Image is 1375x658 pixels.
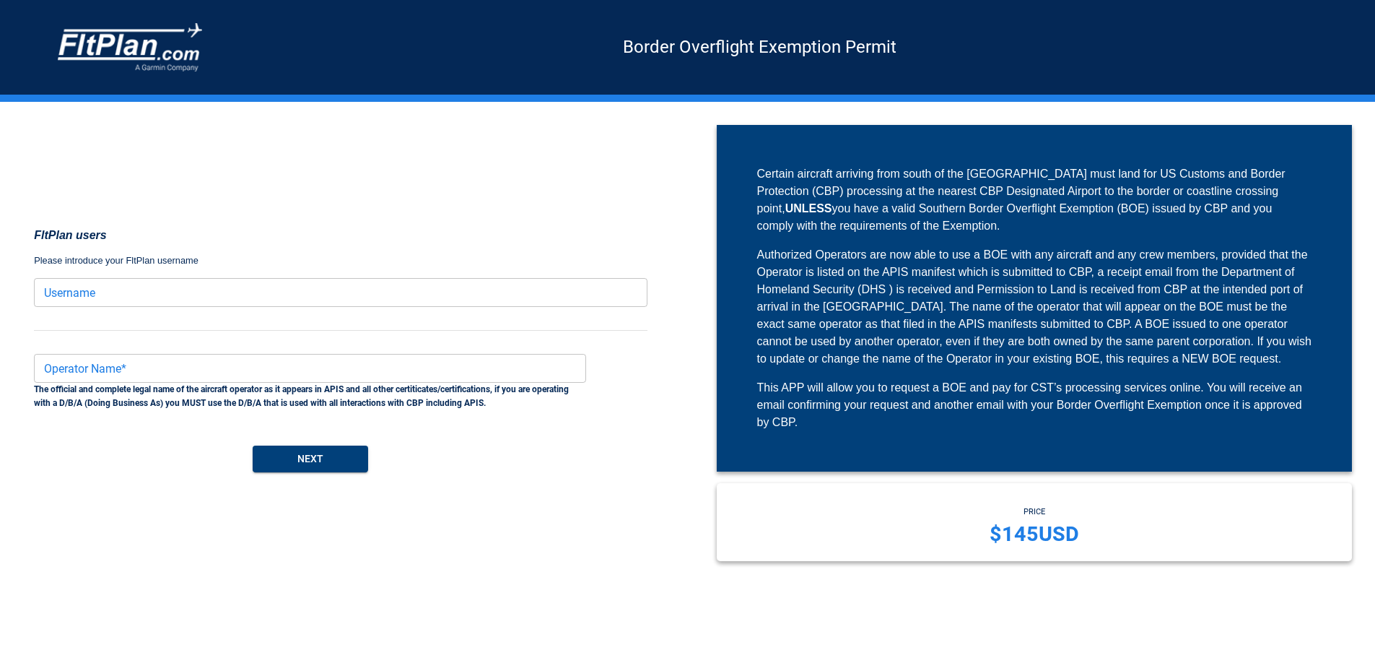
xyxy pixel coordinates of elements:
[34,254,647,268] p: Please introduce your FltPlan username
[757,165,1312,235] div: Certain aircraft arriving from south of the [GEOGRAPHIC_DATA] must land for US Customs and Border...
[785,202,832,215] strong: UNLESS
[757,246,1312,368] div: Authorized Operators are now able to use a BOE with any aircraft and any crew members, provided t...
[34,384,569,409] span: The official and complete legal name of the aircraft operator as it appears in APIS and all other...
[253,446,368,472] button: Next
[990,506,1079,519] p: PRICE
[757,379,1312,431] div: This APP will allow you to request a BOE and pay for CST’s processing services online. You will r...
[202,46,1317,48] h5: Border Overflight Exemption Permit
[990,519,1079,550] p: $ 145 USD
[58,23,202,72] img: COMPANY LOGO
[34,226,647,245] h3: FltPlan users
